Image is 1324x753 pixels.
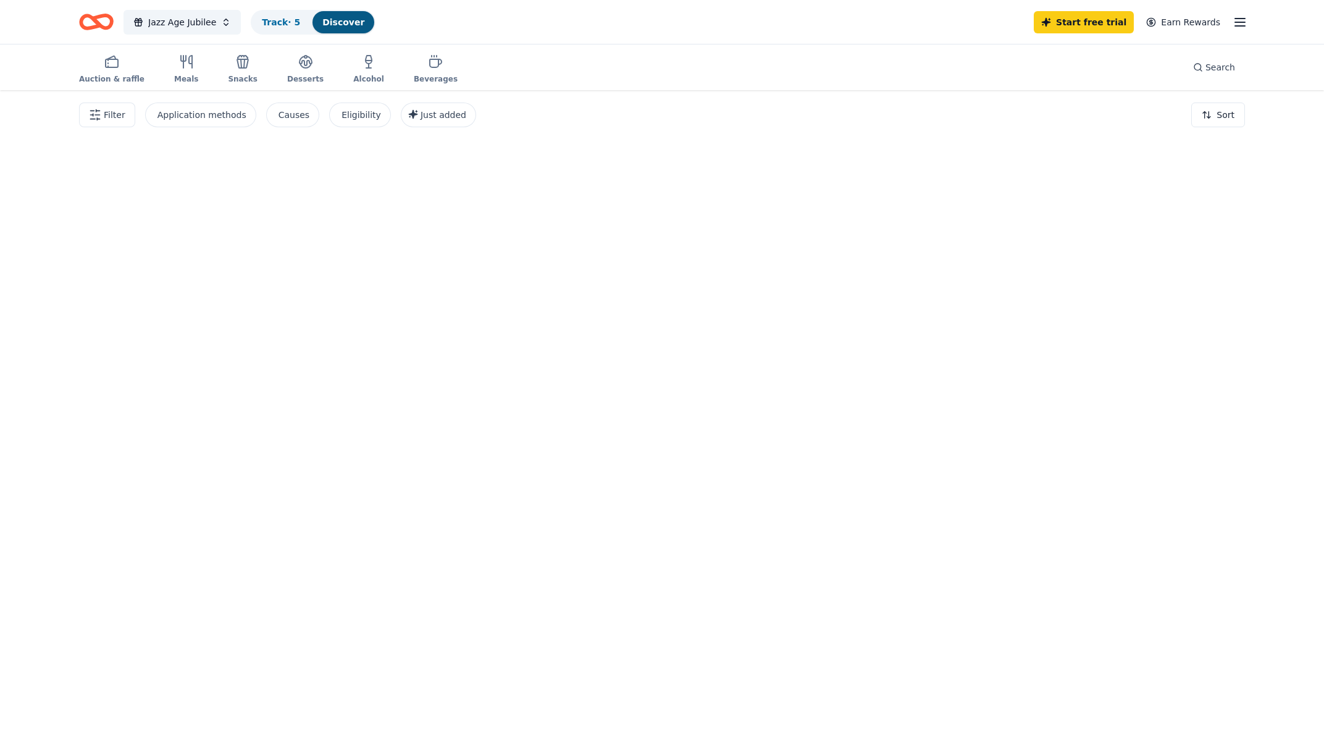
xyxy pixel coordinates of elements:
div: Causes [279,107,309,122]
button: Snacks [228,49,258,90]
button: Sort [1191,103,1245,127]
span: Filter [104,107,125,122]
span: Just added [421,110,466,120]
span: Sort [1217,107,1234,122]
button: Desserts [287,49,324,90]
div: Snacks [228,74,258,84]
button: Meals [174,49,198,90]
span: Search [1205,60,1235,75]
button: Eligibility [329,103,391,127]
div: Desserts [287,74,324,84]
a: Home [79,7,114,36]
div: Beverages [414,74,458,84]
button: Track· 5Discover [251,10,375,35]
button: Auction & raffle [79,49,145,90]
span: Jazz Age Jubilee [148,15,216,30]
button: Just added [401,103,476,127]
button: Search [1183,55,1245,80]
button: Alcohol [353,49,384,90]
a: Start free trial [1034,11,1134,33]
button: Filter [79,103,135,127]
div: Application methods [157,107,246,122]
button: Application methods [145,103,256,127]
div: Auction & raffle [79,74,145,84]
div: Alcohol [353,74,384,84]
a: Track· 5 [262,17,300,27]
button: Causes [266,103,319,127]
a: Discover [322,17,364,27]
button: Jazz Age Jubilee [124,10,241,35]
div: Eligibility [341,107,381,122]
div: Meals [174,74,198,84]
button: Beverages [414,49,458,90]
a: Earn Rewards [1139,11,1228,33]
